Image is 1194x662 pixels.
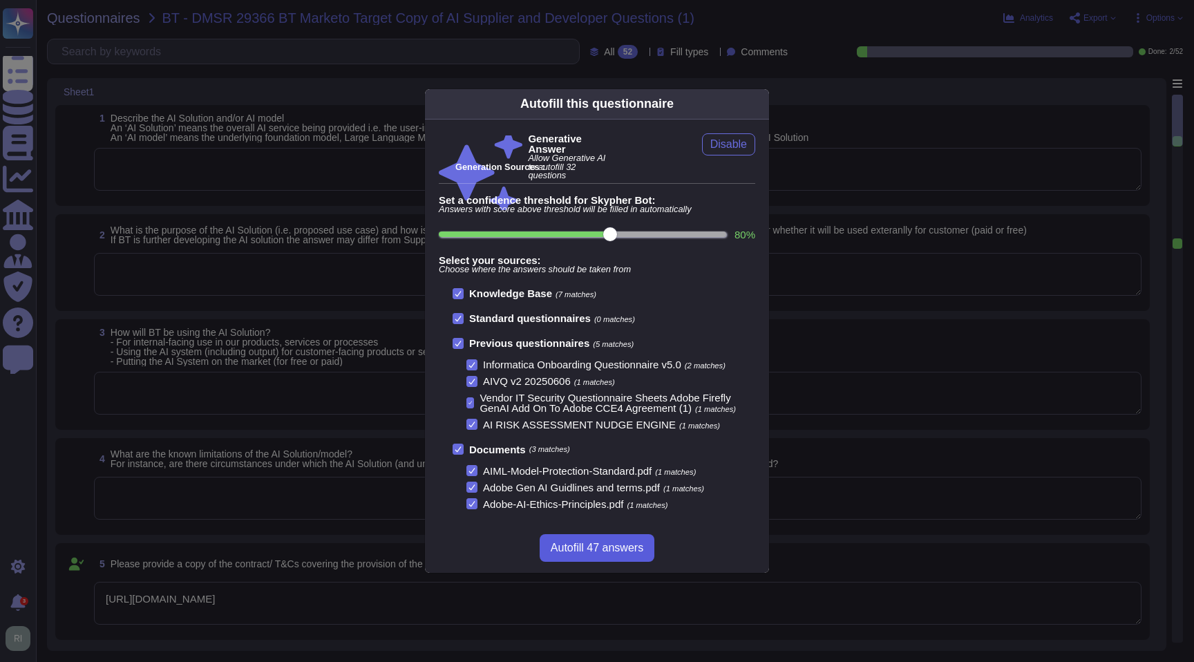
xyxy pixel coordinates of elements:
[702,133,755,155] button: Disable
[556,290,596,299] span: (7 matches)
[685,361,726,370] span: (2 matches)
[483,482,660,493] span: Adobe Gen AI Guidlines and terms.pdf
[439,255,755,265] b: Select your sources:
[574,378,615,386] span: (1 matches)
[469,444,526,455] b: Documents
[439,205,755,214] span: Answers with score above threshold will be filled in automatically
[469,312,591,324] b: Standard questionnaires
[469,337,589,349] b: Previous questionnaires
[679,422,720,430] span: (1 matches)
[528,154,612,180] span: Allow Generative AI to autofill 32 questions
[710,139,747,150] span: Disable
[483,375,571,387] span: AIVQ v2 20250606
[439,195,755,205] b: Set a confidence threshold for Skypher Bot:
[480,392,730,414] span: Vendor IT Security Questionnaire Sheets Adobe Firefly GenAI Add On To Adobe CCE4 Agreement (1)
[594,315,635,323] span: (0 matches)
[695,405,736,413] span: (1 matches)
[483,465,652,477] span: AIML-Model-Protection-Standard.pdf
[483,419,676,431] span: AI RISK ASSESSMENT NUDGE ENGINE
[528,133,612,154] b: Generative Answer
[735,229,755,240] label: 80 %
[483,498,623,510] span: Adobe-AI-Ethics-Principles.pdf
[627,501,667,509] span: (1 matches)
[520,95,674,113] div: Autofill this questionnaire
[439,265,755,274] span: Choose where the answers should be taken from
[455,162,544,172] b: Generation Sources :
[551,542,643,554] span: Autofill 47 answers
[593,340,634,348] span: (5 matches)
[540,534,654,562] button: Autofill 47 answers
[655,468,696,476] span: (1 matches)
[663,484,704,493] span: (1 matches)
[469,287,552,299] b: Knowledge Base
[483,359,681,370] span: Informatica Onboarding Questionnaire v5.0
[529,446,570,453] span: (3 matches)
